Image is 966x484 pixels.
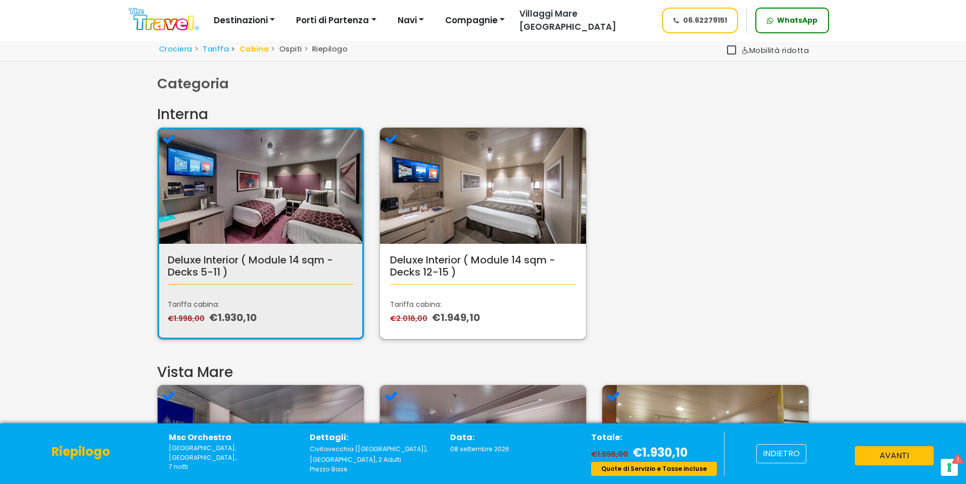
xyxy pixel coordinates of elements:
h3: Interna [157,106,809,123]
div: Quote di Servizio e Tasse incluse [591,462,717,476]
li: Cabina [229,44,269,55]
span: €1.998,00 [591,449,631,459]
button: Compagnie [439,11,511,31]
a: 06.62279151 [662,8,739,33]
span: Mobilità ridotta [742,45,809,56]
li: Riepilogo [302,44,348,55]
span: Civitavecchia ([GEOGRAPHIC_DATA]), [GEOGRAPHIC_DATA], 2 Adulti [310,445,427,464]
span: €1.930,10 [633,444,688,461]
p: Prezzo Base [310,465,436,474]
div: Categoria [157,74,809,94]
span: WhatsApp [777,15,817,26]
p: Msc Orchestra [169,432,295,444]
p: Tariffa cabina: [390,299,576,310]
span: 08 settembre 2026 [450,445,509,453]
span: €1.949,10 [432,310,480,325]
a: WhatsApp [755,8,829,33]
img: Logo The Travel [129,8,199,31]
a: Tariffa [203,44,229,54]
p: Dettagli: [310,432,436,444]
button: Porti di Partenza [289,11,382,31]
button: Navi [391,11,430,31]
small: Civitavecchia,Genoa,Marseille,Tarragona,Valencia,Livorno,Civitavecchia [169,444,295,462]
p: Totale: [591,432,717,444]
li: Ospiti [269,44,302,55]
span: €2.018,00 [390,313,430,324]
button: Destinazioni [207,11,281,31]
button: indietro [756,444,806,463]
img: IR2.webp [380,128,586,244]
a: Crociera [159,44,192,54]
h5: Deluxe Interior ( Module 14 sqm - Decks 12-15 ) [390,254,576,278]
p: Data: [450,432,576,444]
p: 7 notti [169,462,295,471]
span: 06.62279151 [683,15,727,26]
h4: Riepilogo [52,445,110,459]
button: avanti [855,446,934,465]
h3: Vista Mare [157,364,809,381]
span: Villaggi Mare [GEOGRAPHIC_DATA] [519,8,616,33]
a: Villaggi Mare [GEOGRAPHIC_DATA] [511,8,652,33]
